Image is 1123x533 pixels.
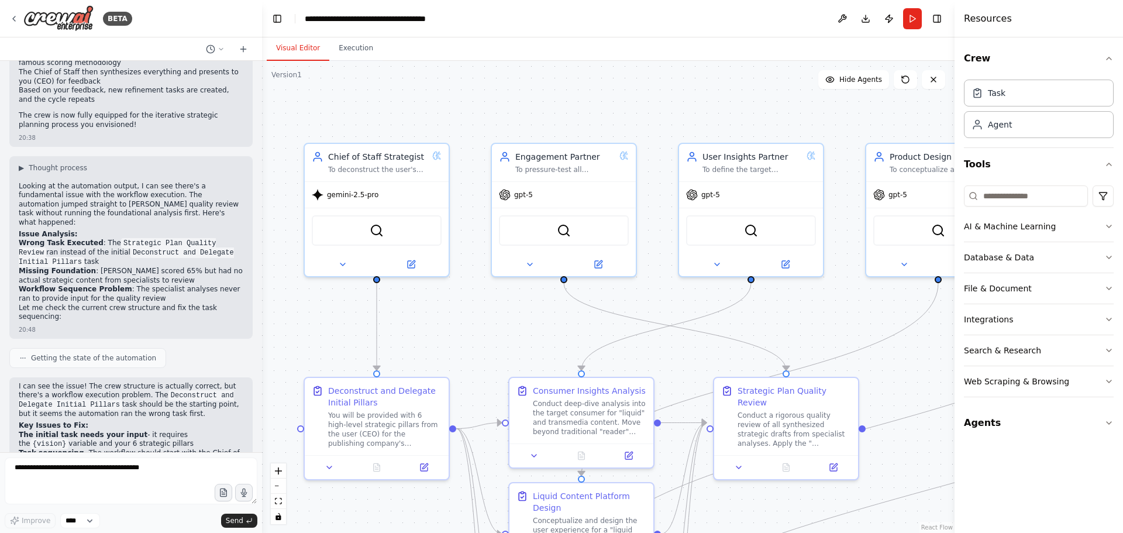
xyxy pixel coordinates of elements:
[557,223,571,238] img: SerperDevTool
[533,399,646,436] div: Conduct deep-dive analysis into the target consumer for "liquid" and transmedia content. Move bey...
[456,417,502,435] g: Edge from 202a7bcf-fd15-4b55-b6fc-bc33974dffb0 to 4d8b18c5-3c50-40b6-8772-8c7f1c0baec2
[19,382,243,419] p: I can see the issue! The crew structure is actually correct, but there's a workflow execution pro...
[964,273,1114,304] button: File & Document
[931,223,945,238] img: SerperDevTool
[215,484,232,501] button: Upload files
[964,252,1034,263] div: Database & Data
[271,463,286,524] div: React Flow controls
[19,133,36,142] div: 20:38
[678,143,824,277] div: User Insights PartnerTo define the target consumer for "liquid" and transmedia content, moving be...
[964,335,1114,366] button: Search & Research
[565,257,631,271] button: Open in side panel
[964,242,1114,273] button: Database & Data
[19,86,243,104] li: Based on your feedback, new refinement tasks are created, and the cycle repeats
[329,36,383,61] button: Execution
[19,267,96,275] strong: Missing Foundation
[988,119,1012,130] div: Agent
[921,524,953,531] a: React Flow attribution
[19,163,87,173] button: ▶Thought process
[221,514,257,528] button: Send
[271,70,302,80] div: Version 1
[661,417,707,429] g: Edge from 4d8b18c5-3c50-40b6-8772-8c7f1c0baec2 to d8eb28d6-6189-4475-8b8c-214b0b41bc5c
[964,366,1114,397] button: Web Scraping & Browsing
[988,87,1005,99] div: Task
[103,12,132,26] div: BETA
[404,460,444,474] button: Open in side panel
[352,460,402,474] button: No output available
[19,68,243,86] li: The Chief of Staff then synthesizes everything and presents to you (CEO) for feedback
[890,151,989,163] div: Product Design Partner
[964,12,1012,26] h4: Resources
[19,285,243,303] li: : The specialist analyses never ran to provide input for the quality review
[744,223,758,238] img: SerperDevTool
[964,221,1056,232] div: AI & Machine Learning
[964,304,1114,335] button: Integrations
[304,143,450,277] div: Chief of Staff StrategistTo deconstruct the user's strategic pillars, delegate analysis tasks to ...
[267,36,329,61] button: Visual Editor
[888,190,907,200] span: gpt-5
[939,257,1005,271] button: Open in side panel
[19,304,243,322] p: Let me check the current crew structure and fix the task sequencing:
[818,70,889,89] button: Hide Agents
[23,5,94,32] img: Logo
[702,165,802,174] div: To define the target consumer for "liquid" and transmedia content, moving beyond traditional "rea...
[557,449,607,463] button: No output available
[29,163,87,173] span: Thought process
[576,283,944,476] g: Edge from b78643ec-2fe8-4ac5-a8c2-687fd6f3daad to c2fac5dc-3d8f-4bea-b219-f65be834b311
[19,390,234,410] code: Deconstruct and Delegate Initial Pillars
[19,239,243,267] li: : The ran instead of the initial task
[762,460,811,474] button: No output available
[305,13,436,25] nav: breadcrumb
[19,230,78,238] strong: Issue Analysis:
[271,479,286,494] button: zoom out
[370,223,384,238] img: SerperDevTool
[19,238,216,258] code: Strategic Plan Quality Review
[328,165,428,174] div: To deconstruct the user's strategic pillars, delegate analysis tasks to specialists, synthesize t...
[269,11,285,27] button: Hide left sidebar
[328,385,442,408] div: Deconstruct and Delegate Initial Pillars
[19,182,243,228] p: Looking at the automation output, I can see there's a fundamental issue with the workflow executi...
[964,345,1041,356] div: Search & Research
[533,385,646,397] div: Consumer Insights Analysis
[558,283,792,370] g: Edge from 3b60c8de-448e-42d4-a076-ef69421d03e9 to d8eb28d6-6189-4475-8b8c-214b0b41bc5c
[701,190,720,200] span: gpt-5
[19,285,132,293] strong: Workflow Sequence Problem
[19,247,234,267] code: Deconstruct and Delegate Initial Pillars
[964,181,1114,407] div: Tools
[19,449,84,457] strong: Task sequencing
[371,283,383,370] g: Edge from cc30ef72-1276-4b0d-8c8b-c8e158e26f10 to 202a7bcf-fd15-4b55-b6fc-bc33974dffb0
[929,11,945,27] button: Hide right sidebar
[19,421,88,429] strong: Key Issues to Fix:
[964,42,1114,75] button: Crew
[328,151,428,163] div: Chief of Staff Strategist
[22,516,50,525] span: Improve
[235,484,253,501] button: Click to speak your automation idea
[234,42,253,56] button: Start a new chat
[813,460,853,474] button: Open in side panel
[19,325,36,334] div: 20:48
[964,75,1114,147] div: Crew
[19,431,243,449] li: - it requires the variable and your 6 strategic pillars
[964,148,1114,181] button: Tools
[491,143,637,277] div: Engagement PartnerTo pressure-test all synthesized strategic drafts with brutal honesty, providin...
[839,75,882,84] span: Hide Agents
[304,377,450,480] div: Deconstruct and Delegate Initial PillarsYou will be provided with 6 high-level strategic pillars ...
[19,111,243,129] p: The crew is now fully equipped for the iterative strategic planning process you envisioned!
[19,267,243,285] li: : [PERSON_NAME] scored 65% but had no actual strategic content from specialists to review
[608,449,649,463] button: Open in side panel
[890,165,989,174] div: To conceptualize and describe the product ecosystem for a "liquid content" platform, defining how...
[328,411,442,448] div: You will be provided with 6 high-level strategic pillars from the user (CEO) for the publishing c...
[378,257,444,271] button: Open in side panel
[508,377,654,469] div: Consumer Insights AnalysisConduct deep-dive analysis into the target consumer for "liquid" and tr...
[964,211,1114,242] button: AI & Machine Learning
[327,190,378,200] span: gemini-2.5-pro
[19,163,24,173] span: ▶
[19,449,243,467] li: - The workflow should start with the Chief of Staff Strategist's deconstruction task
[533,490,646,514] div: Liquid Content Platform Design
[702,151,802,163] div: User Insights Partner
[19,431,147,439] strong: The initial task needs your input
[271,509,286,524] button: toggle interactivity
[201,42,229,56] button: Switch to previous chat
[738,411,851,448] div: Conduct a rigorous quality review of all synthesized strategic drafts from specialist analyses. A...
[515,151,615,163] div: Engagement Partner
